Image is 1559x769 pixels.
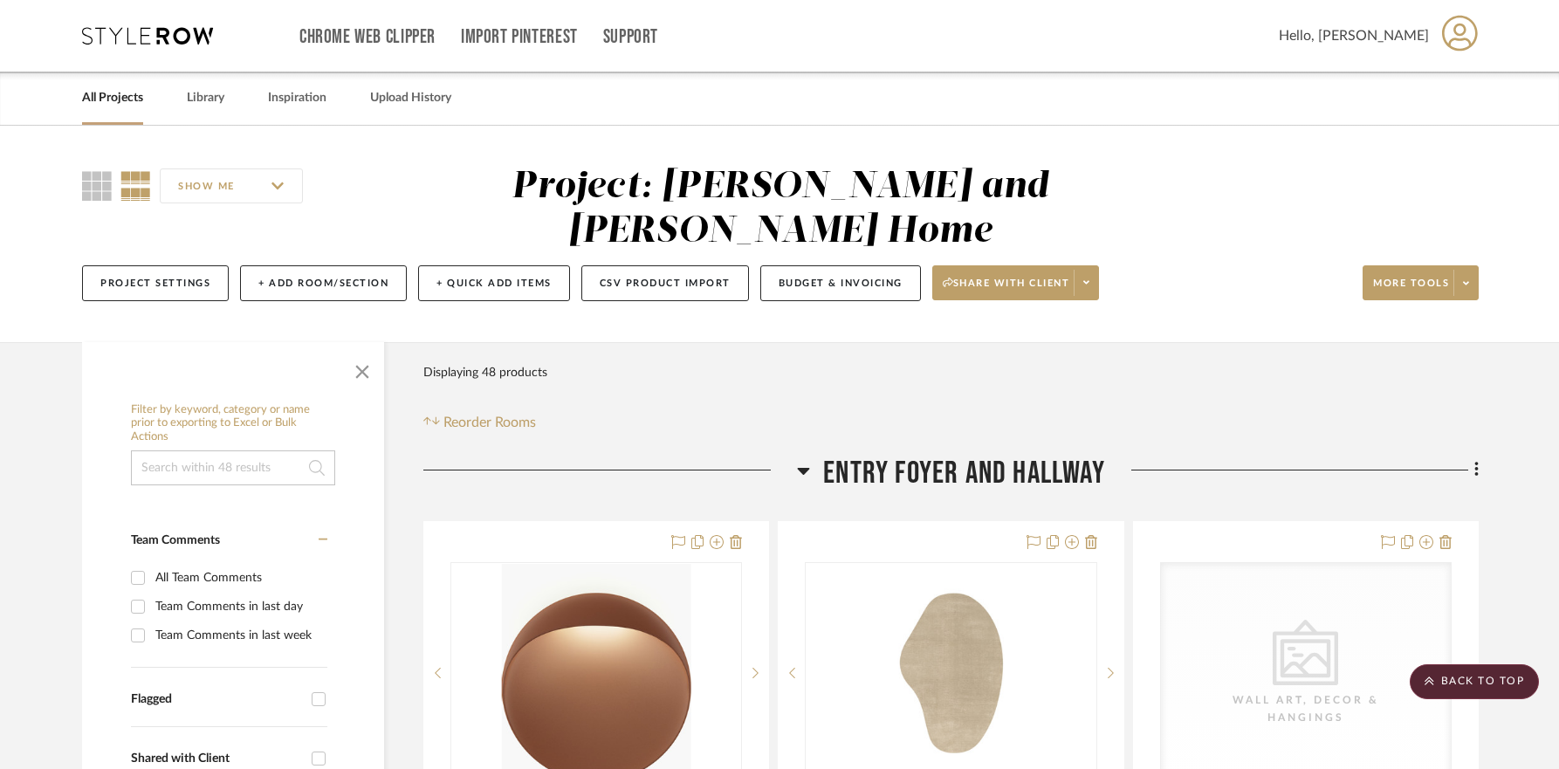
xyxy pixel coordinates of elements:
span: More tools [1373,277,1449,303]
div: All Team Comments [155,564,323,592]
scroll-to-top-button: BACK TO TOP [1410,664,1539,699]
a: All Projects [82,86,143,110]
span: Hello, [PERSON_NAME] [1279,25,1429,46]
a: Library [187,86,224,110]
div: Displaying 48 products [423,355,547,390]
div: Wall Art, Decor & Hangings [1219,691,1393,726]
span: Team Comments [131,534,220,546]
button: CSV Product Import [581,265,749,301]
a: Inspiration [268,86,326,110]
h6: Filter by keyword, category or name prior to exporting to Excel or Bulk Actions [131,403,335,444]
button: More tools [1363,265,1479,300]
div: Shared with Client [131,752,303,766]
span: Reorder Rooms [443,412,536,433]
div: Team Comments in last week [155,621,323,649]
span: Share with client [943,277,1070,303]
button: + Quick Add Items [418,265,570,301]
div: Project: [PERSON_NAME] and [PERSON_NAME] Home [512,168,1048,250]
button: Close [345,351,380,386]
button: + Add Room/Section [240,265,407,301]
span: Entry Foyer and Hallway [823,455,1105,492]
a: Import Pinterest [461,30,578,45]
input: Search within 48 results [131,450,335,485]
button: Share with client [932,265,1100,300]
a: Upload History [370,86,451,110]
div: Team Comments in last day [155,593,323,621]
a: Chrome Web Clipper [299,30,436,45]
a: Support [603,30,658,45]
button: Reorder Rooms [423,412,536,433]
button: Budget & Invoicing [760,265,921,301]
div: Flagged [131,692,303,707]
button: Project Settings [82,265,229,301]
